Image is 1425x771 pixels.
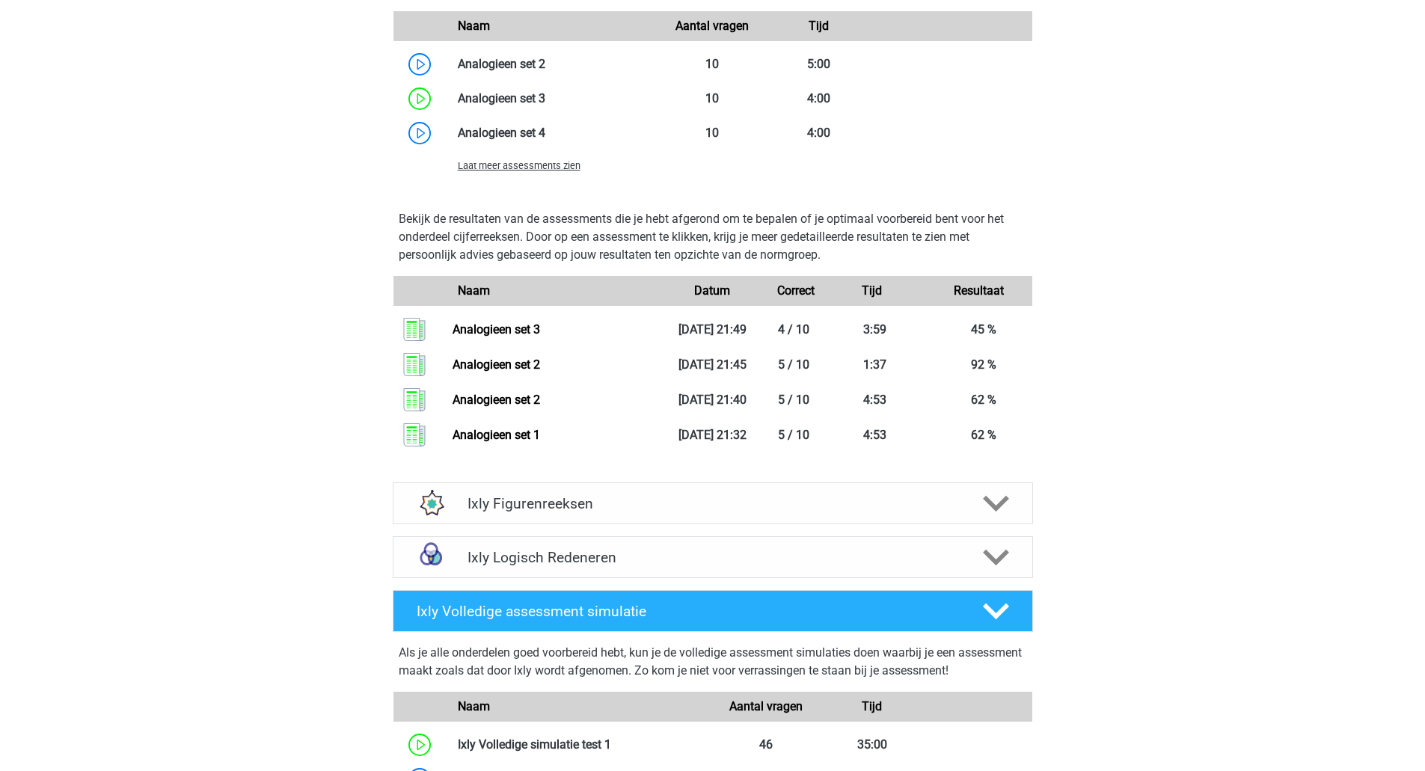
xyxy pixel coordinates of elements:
div: Analogieen set 3 [447,90,660,108]
div: Naam [447,282,660,300]
img: figuurreeksen [411,484,450,523]
h4: Ixly Volledige assessment simulatie [417,603,958,620]
div: Tijd [819,282,925,300]
h4: Ixly Logisch Redeneren [468,549,957,566]
div: Als je alle onderdelen goed voorbereid hebt, kun je de volledige assessment simulaties doen waarb... [399,644,1027,686]
a: Analogieen set 2 [453,357,540,372]
a: Analogieen set 1 [453,428,540,442]
span: Laat meer assessments zien [458,160,580,171]
div: Ixly Volledige simulatie test 1 [447,736,713,754]
a: Analogieen set 3 [453,322,540,337]
div: Naam [447,698,713,716]
div: Tijd [819,698,925,716]
div: Naam [447,17,660,35]
a: Analogieen set 2 [453,393,540,407]
h4: Ixly Figurenreeksen [468,495,957,512]
div: Aantal vragen [712,698,818,716]
div: Aantal vragen [659,17,765,35]
p: Bekijk de resultaten van de assessments die je hebt afgerond om te bepalen of je optimaal voorber... [399,210,1027,264]
a: figuurreeksen Ixly Figurenreeksen [387,482,1039,524]
div: Correct [766,282,819,300]
img: syllogismen [411,538,450,577]
div: Resultaat [925,282,1032,300]
div: Tijd [766,17,872,35]
a: Ixly Volledige assessment simulatie [387,590,1039,632]
a: syllogismen Ixly Logisch Redeneren [387,536,1039,578]
div: Datum [659,282,765,300]
div: Analogieen set 4 [447,124,660,142]
div: Analogieen set 2 [447,55,660,73]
